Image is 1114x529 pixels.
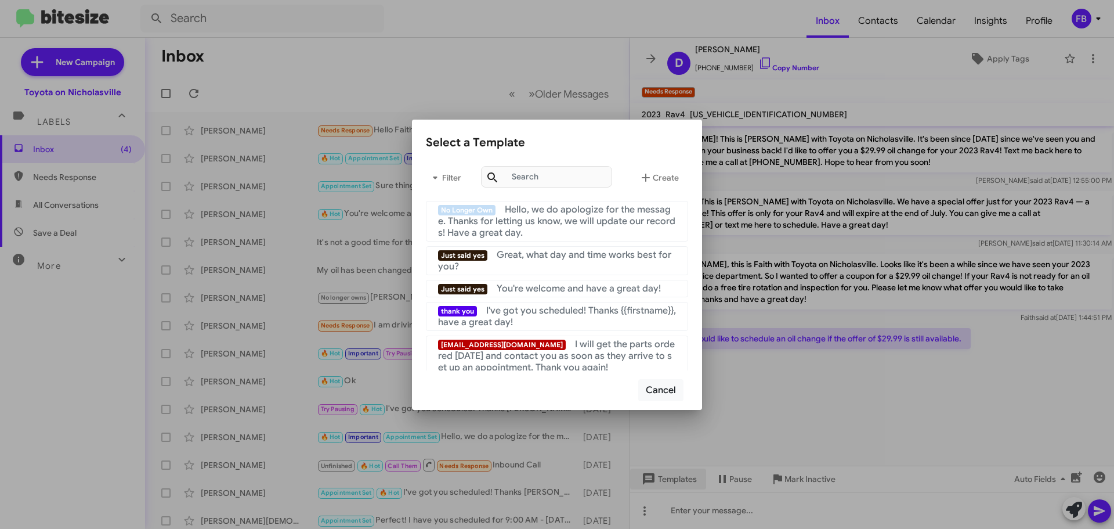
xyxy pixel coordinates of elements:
span: Just said yes [438,284,487,294]
span: You're welcome and have a great day! [497,283,661,294]
span: [EMAIL_ADDRESS][DOMAIN_NAME] [438,340,566,350]
span: No Longer Own [438,205,495,215]
input: Search [481,166,612,188]
button: Cancel [638,379,683,401]
span: I've got you scheduled! Thanks {{firstname}}, have a great day! [438,305,676,328]
span: Hello, we do apologize for the message. Thanks for letting us know, we will update our records! H... [438,204,675,239]
span: Great, what day and time works best for you? [438,249,671,272]
span: Just said yes [438,250,487,261]
span: Filter [426,167,463,188]
button: Filter [426,164,463,192]
div: Select a Template [426,134,688,152]
span: Create [639,167,679,188]
span: I will get the parts ordered [DATE] and contact you as soon as they arrive to set up an appointme... [438,339,675,373]
button: Create [630,164,688,192]
span: thank you [438,306,477,316]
